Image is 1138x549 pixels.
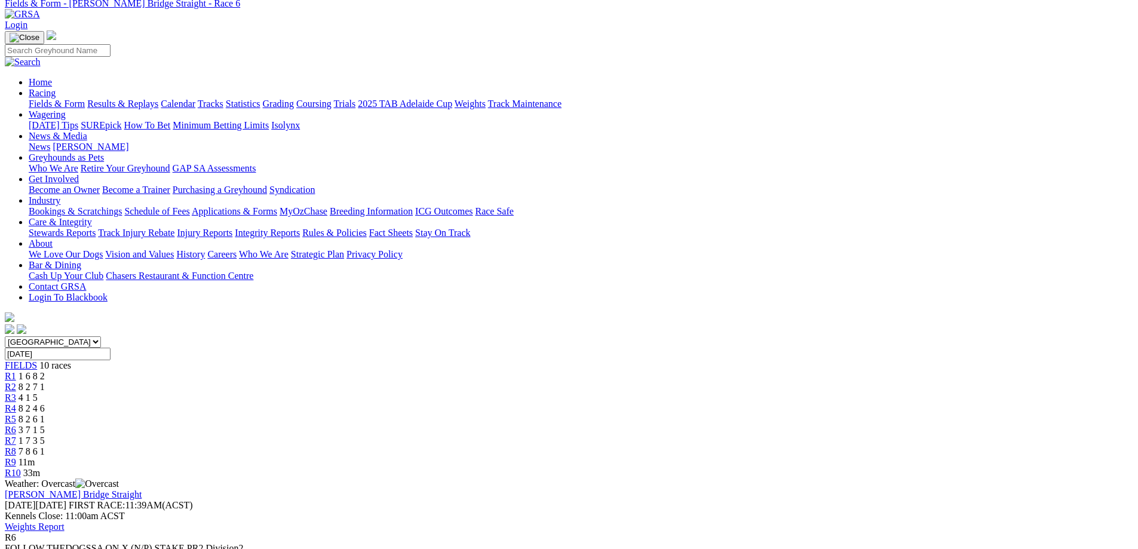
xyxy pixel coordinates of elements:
[102,185,170,195] a: Become a Trainer
[19,435,45,446] span: 1 7 3 5
[5,382,16,392] a: R2
[5,360,37,370] a: FIELDS
[29,131,87,141] a: News & Media
[5,44,111,57] input: Search
[29,238,53,249] a: About
[346,249,403,259] a: Privacy Policy
[19,414,45,424] span: 8 2 6 1
[29,142,50,152] a: News
[475,206,513,216] a: Race Safe
[29,99,85,109] a: Fields & Form
[455,99,486,109] a: Weights
[29,271,1133,281] div: Bar & Dining
[29,185,100,195] a: Become an Owner
[29,260,81,270] a: Bar & Dining
[105,249,174,259] a: Vision and Values
[5,446,16,456] a: R8
[192,206,277,216] a: Applications & Forms
[106,271,253,281] a: Chasers Restaurant & Function Centre
[5,414,16,424] a: R5
[29,163,1133,174] div: Greyhounds as Pets
[29,142,1133,152] div: News & Media
[69,500,125,510] span: FIRST RACE:
[173,120,269,130] a: Minimum Betting Limits
[29,217,92,227] a: Care & Integrity
[29,174,79,184] a: Get Involved
[17,324,26,334] img: twitter.svg
[358,99,452,109] a: 2025 TAB Adelaide Cup
[5,425,16,435] a: R6
[235,228,300,238] a: Integrity Reports
[5,532,16,542] span: R6
[177,228,232,238] a: Injury Reports
[98,228,174,238] a: Track Injury Rebate
[5,31,44,44] button: Toggle navigation
[5,468,21,478] a: R10
[29,271,103,281] a: Cash Up Your Club
[161,99,195,109] a: Calendar
[29,88,56,98] a: Racing
[296,99,332,109] a: Coursing
[5,312,14,322] img: logo-grsa-white.png
[5,9,40,20] img: GRSA
[29,120,78,130] a: [DATE] Tips
[291,249,344,259] a: Strategic Plan
[29,152,104,162] a: Greyhounds as Pets
[29,99,1133,109] div: Racing
[75,479,119,489] img: Overcast
[29,249,1133,260] div: About
[29,206,1133,217] div: Industry
[29,120,1133,131] div: Wagering
[29,292,108,302] a: Login To Blackbook
[5,479,119,489] span: Weather: Overcast
[5,392,16,403] span: R3
[29,163,78,173] a: Who We Are
[239,249,289,259] a: Who We Are
[330,206,413,216] a: Breeding Information
[207,249,237,259] a: Careers
[369,228,413,238] a: Fact Sheets
[23,468,40,478] span: 33m
[29,77,52,87] a: Home
[81,120,121,130] a: SUREpick
[19,371,45,381] span: 1 6 8 2
[10,33,39,42] img: Close
[5,435,16,446] a: R7
[47,30,56,40] img: logo-grsa-white.png
[5,348,111,360] input: Select date
[5,20,27,30] a: Login
[29,109,66,119] a: Wagering
[5,457,16,467] a: R9
[415,206,473,216] a: ICG Outcomes
[5,522,65,532] a: Weights Report
[226,99,260,109] a: Statistics
[19,382,45,392] span: 8 2 7 1
[5,403,16,413] span: R4
[333,99,355,109] a: Trials
[124,120,171,130] a: How To Bet
[173,185,267,195] a: Purchasing a Greyhound
[81,163,170,173] a: Retire Your Greyhound
[29,206,122,216] a: Bookings & Scratchings
[39,360,71,370] span: 10 races
[29,195,60,206] a: Industry
[69,500,193,510] span: 11:39AM(ACST)
[29,228,96,238] a: Stewards Reports
[5,371,16,381] span: R1
[5,57,41,68] img: Search
[87,99,158,109] a: Results & Replays
[29,228,1133,238] div: Care & Integrity
[5,500,66,510] span: [DATE]
[5,500,36,510] span: [DATE]
[302,228,367,238] a: Rules & Policies
[19,425,45,435] span: 3 7 1 5
[29,185,1133,195] div: Get Involved
[176,249,205,259] a: History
